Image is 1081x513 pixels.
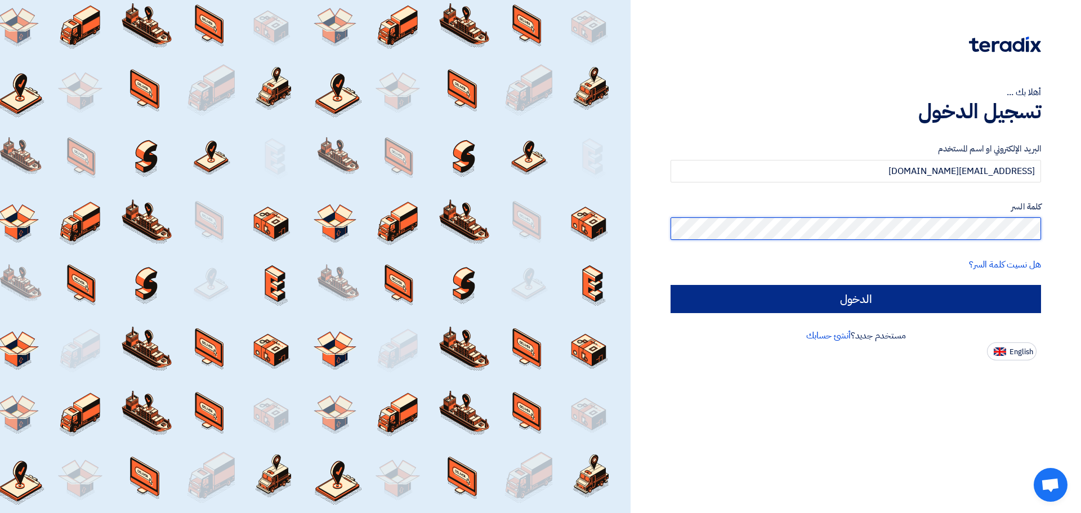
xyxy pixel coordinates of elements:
button: English [987,342,1037,360]
img: en-US.png [994,347,1006,356]
input: أدخل بريد العمل الإلكتروني او اسم المستخدم الخاص بك ... [671,160,1041,182]
a: Open chat [1034,468,1067,502]
span: English [1009,348,1033,356]
div: أهلا بك ... [671,86,1041,99]
a: هل نسيت كلمة السر؟ [969,258,1041,271]
label: البريد الإلكتروني او اسم المستخدم [671,142,1041,155]
h1: تسجيل الدخول [671,99,1041,124]
label: كلمة السر [671,200,1041,213]
a: أنشئ حسابك [806,329,851,342]
div: مستخدم جديد؟ [671,329,1041,342]
img: Teradix logo [969,37,1041,52]
input: الدخول [671,285,1041,313]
